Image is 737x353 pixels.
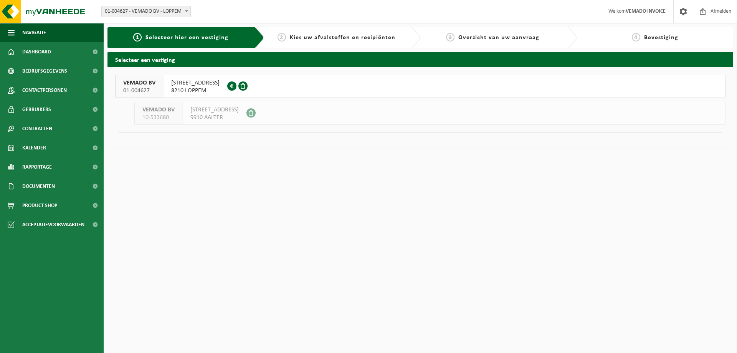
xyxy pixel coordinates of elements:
span: Contracten [22,119,52,138]
span: Kalender [22,138,46,157]
span: 10-533680 [142,114,175,121]
span: Bevestiging [644,35,678,41]
span: Selecteer hier een vestiging [145,35,228,41]
span: 3 [446,33,454,41]
span: 01-004627 [123,87,155,94]
span: Contactpersonen [22,81,67,100]
span: Documenten [22,177,55,196]
span: Dashboard [22,42,51,61]
span: Acceptatievoorwaarden [22,215,84,234]
span: 01-004627 - VEMADO BV - LOPPEM [101,6,191,17]
span: Bedrijfsgegevens [22,61,67,81]
span: 9910 AALTER [190,114,239,121]
span: Product Shop [22,196,57,215]
span: [STREET_ADDRESS] [190,106,239,114]
span: Overzicht van uw aanvraag [458,35,539,41]
span: Kies uw afvalstoffen en recipiënten [290,35,395,41]
span: 01-004627 - VEMADO BV - LOPPEM [102,6,190,17]
span: [STREET_ADDRESS] [171,79,220,87]
span: 2 [278,33,286,41]
button: VEMADO BV 01-004627 [STREET_ADDRESS]8210 LOPPEM [115,75,725,98]
span: Gebruikers [22,100,51,119]
span: 1 [133,33,142,41]
span: VEMADO BV [123,79,155,87]
span: Navigatie [22,23,46,42]
strong: VEMADO INVOICE [626,8,666,14]
span: VEMADO BV [142,106,175,114]
span: Rapportage [22,157,52,177]
span: 4 [632,33,640,41]
h2: Selecteer een vestiging [107,52,733,67]
span: 8210 LOPPEM [171,87,220,94]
